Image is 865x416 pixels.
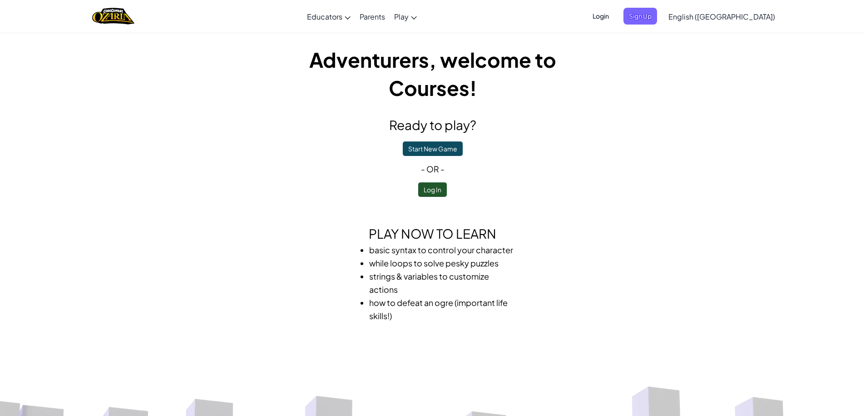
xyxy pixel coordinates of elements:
[623,8,657,25] button: Sign Up
[302,4,355,29] a: Educators
[403,141,463,156] button: Start New Game
[92,7,134,25] img: Home
[369,243,514,256] li: basic syntax to control your character
[369,296,514,322] li: how to defeat an ogre (important life skills!)
[664,4,780,29] a: English ([GEOGRAPHIC_DATA])
[269,115,596,135] h2: Ready to play?
[355,4,390,29] a: Parents
[92,7,134,25] a: Ozaria by CodeCombat logo
[390,4,421,29] a: Play
[587,8,614,25] button: Login
[426,164,439,174] span: or
[307,12,342,21] span: Educators
[269,224,596,243] h2: Play now to learn
[421,164,426,174] span: -
[668,12,775,21] span: English ([GEOGRAPHIC_DATA])
[369,270,514,296] li: strings & variables to customize actions
[394,12,409,21] span: Play
[369,256,514,270] li: while loops to solve pesky puzzles
[269,45,596,102] h1: Adventurers, welcome to Courses!
[439,164,445,174] span: -
[418,182,447,197] button: Log In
